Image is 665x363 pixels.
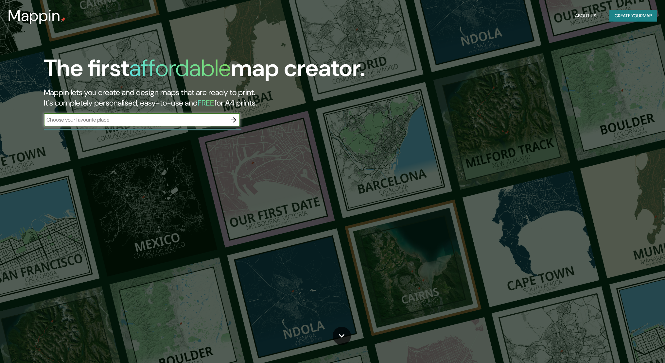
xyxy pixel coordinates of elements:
[609,10,657,22] button: Create yourmap
[8,7,61,25] h3: Mappin
[44,87,376,108] h2: Mappin lets you create and design maps that are ready to print. It's completely personalised, eas...
[44,116,227,124] input: Choose your favourite place
[44,55,365,87] h1: The first map creator.
[572,10,599,22] button: About Us
[198,98,214,108] h5: FREE
[129,53,231,83] h1: affordable
[607,338,658,356] iframe: Help widget launcher
[61,17,66,22] img: mappin-pin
